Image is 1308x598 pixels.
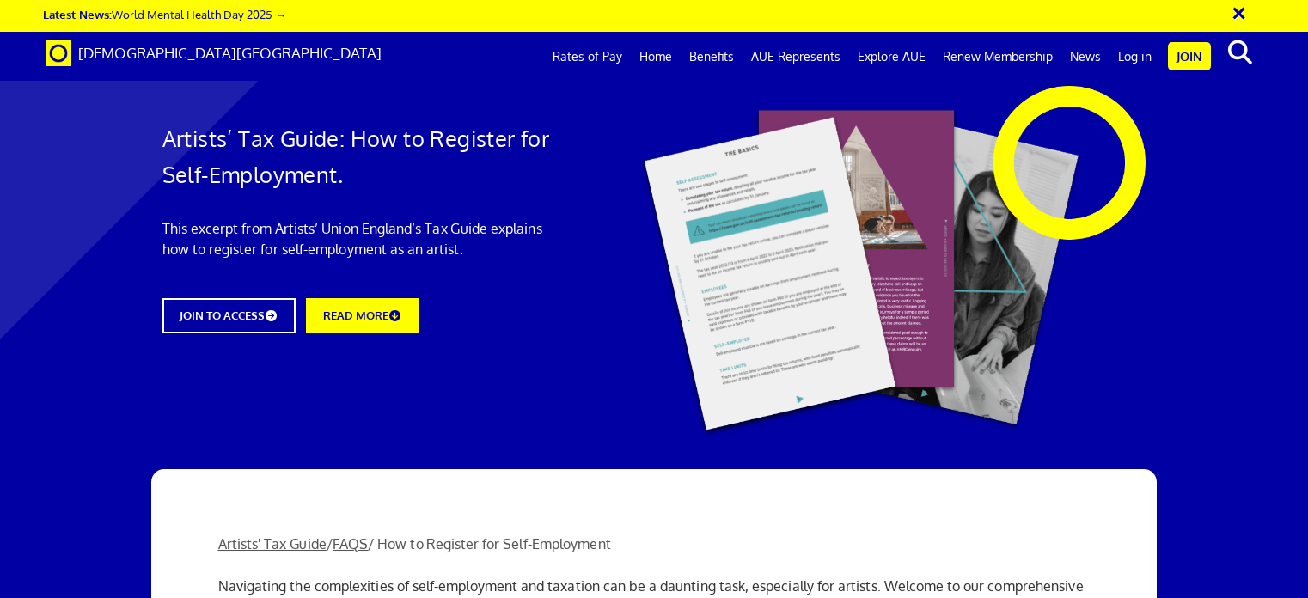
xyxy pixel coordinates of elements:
button: search [1214,34,1267,70]
a: News [1061,35,1109,78]
a: Home [631,35,681,78]
strong: Latest News: [43,7,112,21]
a: JOIN TO ACCESS [162,298,296,333]
h1: Artists’ Tax Guide: How to Register for Self-Employment. [162,120,558,192]
a: READ MORE [306,298,419,333]
a: Explore AUE [849,35,934,78]
a: Renew Membership [934,35,1061,78]
a: FAQS [333,535,368,552]
a: Benefits [681,35,743,78]
span: / / How to Register for Self-Employment [218,535,611,552]
a: AUE Represents [743,35,849,78]
a: Latest News:World Mental Health Day 2025 → [43,7,286,21]
a: Artists' Tax Guide [218,535,327,552]
a: Brand [DEMOGRAPHIC_DATA][GEOGRAPHIC_DATA] [33,32,394,75]
span: [DEMOGRAPHIC_DATA][GEOGRAPHIC_DATA] [78,44,382,62]
a: Join [1168,42,1211,70]
a: Rates of Pay [544,35,631,78]
p: This excerpt from Artists’ Union England’s Tax Guide explains how to register for self-employment... [162,218,558,259]
a: Log in [1109,35,1160,78]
